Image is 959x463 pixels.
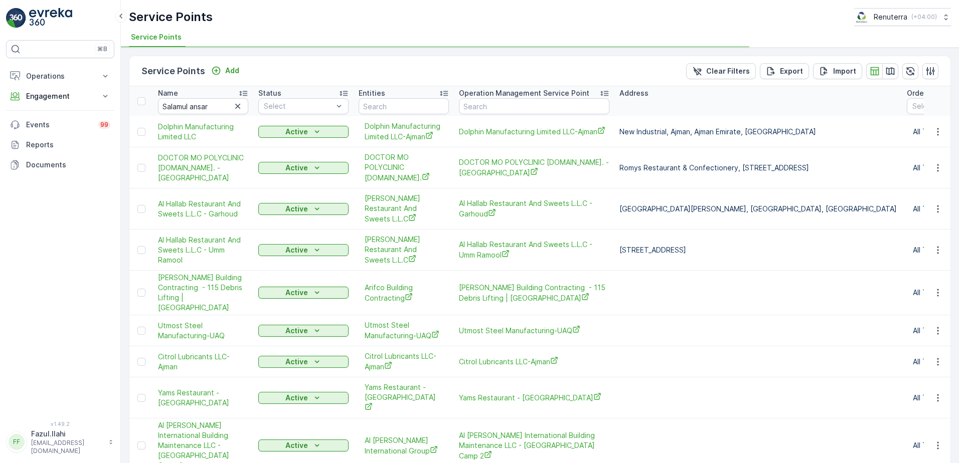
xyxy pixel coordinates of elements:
[137,164,145,172] div: Toggle Row Selected
[258,439,349,451] button: Active
[359,88,385,98] p: Entities
[614,188,902,229] td: [GEOGRAPHIC_DATA][PERSON_NAME], [GEOGRAPHIC_DATA], [GEOGRAPHIC_DATA]
[258,356,349,368] button: Active
[365,235,443,265] span: [PERSON_NAME] Restaurant And Sweets L.L.C
[459,430,609,461] span: Al [PERSON_NAME] International Building Maintenance LLC - [GEOGRAPHIC_DATA] Camp 2
[459,392,609,403] span: Yams Restaurant - [GEOGRAPHIC_DATA]
[137,441,145,449] div: Toggle Row Selected
[207,65,243,77] button: Add
[137,394,145,402] div: Toggle Row Selected
[6,421,114,427] span: v 1.49.2
[365,193,443,224] a: Al Hallab Restaurant And Sweets L.L.C
[359,98,449,114] input: Search
[137,128,145,136] div: Toggle Row Selected
[26,160,110,170] p: Documents
[459,88,589,98] p: Operation Management Service Point
[100,121,108,129] p: 99
[158,273,248,313] a: Arifco Building Contracting - 115 Debris Lifting | Barari
[285,326,308,336] p: Active
[158,352,248,372] a: Citrol Lubricants LLC-Ajman
[459,157,609,178] span: DOCTOR MO POLYCLINIC [DOMAIN_NAME]. - [GEOGRAPHIC_DATA]
[129,9,213,25] p: Service Points
[285,245,308,255] p: Active
[6,155,114,175] a: Documents
[158,98,248,114] input: Search
[365,283,443,303] a: Arifco Building Contracting
[26,140,110,150] p: Reports
[26,71,94,81] p: Operations
[258,126,349,138] button: Active
[137,358,145,366] div: Toggle Row Selected
[141,64,205,78] p: Service Points
[258,287,349,299] button: Active
[459,430,609,461] a: Al Najma Al Fareeda International Building Maintenance LLC - Sonapur Camp 2
[6,115,114,135] a: Events99
[26,120,92,130] p: Events
[365,152,443,183] span: DOCTOR MO POLYCLINIC [DOMAIN_NAME].
[365,193,443,224] span: [PERSON_NAME] Restaurant And Sweets L.L.C
[29,8,72,28] img: logo_light-DOdMpM7g.png
[285,204,308,214] p: Active
[285,440,308,450] p: Active
[459,392,609,403] a: Yams Restaurant - Karama
[26,91,94,101] p: Engagement
[285,288,308,298] p: Active
[459,126,609,137] a: Dolphin Manufacturing Limited LLC-Ajman
[459,356,609,367] a: Citrol Lubricants LLC-Ajman
[780,66,803,76] p: Export
[365,152,443,183] a: DOCTOR MO POLYCLINIC L.LC.
[6,429,114,455] button: FFFazul.Ilahi[EMAIL_ADDRESS][DOMAIN_NAME]
[258,244,349,256] button: Active
[459,198,609,219] a: Al Hallab Restaurant And Sweets L.L.C - Garhoud
[285,393,308,403] p: Active
[365,121,443,142] a: Dolphin Manufacturing Limited LLC-Ajman
[258,325,349,337] button: Active
[907,88,958,98] p: Order Settings
[874,12,907,22] p: Renuterra
[614,147,902,188] td: Romys Restaurant & Confectionery, [STREET_ADDRESS]
[158,388,248,408] a: Yams Restaurant - Karama
[158,273,248,313] span: [PERSON_NAME] Building Contracting - 115 Debris Lifting | [GEOGRAPHIC_DATA]
[459,240,609,260] a: Al Hallab Restaurant And Sweets L.L.C - Umm Ramool
[459,283,609,303] a: Arifco Building Contracting - 115 Debris Lifting | Barari
[365,320,443,341] a: Utmost Steel Manufacturing-UAQ
[6,66,114,86] button: Operations
[459,157,609,178] a: DOCTOR MO POLYCLINIC L.LC. - Sheikh Zayed Road
[158,153,248,183] a: DOCTOR MO POLYCLINIC L.LC. - Sheikh Zayed Road
[854,8,951,26] button: Renuterra(+04:00)
[6,8,26,28] img: logo
[258,392,349,404] button: Active
[158,388,248,408] span: Yams Restaurant - [GEOGRAPHIC_DATA]
[459,283,609,303] span: [PERSON_NAME] Building Contracting - 115 Debris Lifting | [GEOGRAPHIC_DATA]
[258,88,281,98] p: Status
[365,435,443,456] a: Al Najma Al fareeda International Group
[158,199,248,219] a: Al Hallab Restaurant And Sweets L.L.C - Garhoud
[285,163,308,173] p: Active
[158,122,248,142] a: Dolphin Manufacturing Limited LLC
[137,327,145,335] div: Toggle Row Selected
[614,229,902,271] td: [STREET_ADDRESS]
[158,153,248,183] span: DOCTOR MO POLYCLINIC [DOMAIN_NAME]. - [GEOGRAPHIC_DATA]
[686,63,756,79] button: Clear Filters
[365,351,443,372] a: Citrol Lubricants LLC-Ajman
[158,235,248,265] a: Al Hallab Restaurant And Sweets L.L.C - Umm Ramool
[158,321,248,341] a: Utmost Steel Manufacturing-UAQ
[365,435,443,456] span: Al [PERSON_NAME] International Group
[459,325,609,336] span: Utmost Steel Manufacturing-UAQ
[760,63,809,79] button: Export
[137,289,145,297] div: Toggle Row Selected
[137,205,145,213] div: Toggle Row Selected
[813,63,862,79] button: Import
[9,434,25,450] div: FF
